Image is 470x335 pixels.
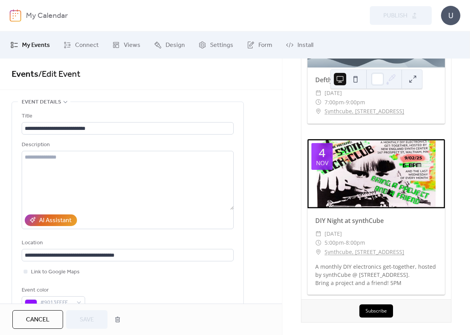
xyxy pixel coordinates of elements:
[308,262,445,287] div: A monthly DIY electronics get-together, hosted by synthCube @ [STREET_ADDRESS]. Bring a project a...
[40,298,73,307] span: #9013FEFF
[22,238,232,248] div: Location
[319,147,325,159] div: 4
[12,310,63,329] button: Cancel
[10,9,21,22] img: logo
[325,229,342,238] span: [DATE]
[124,41,140,50] span: Views
[344,238,346,247] span: -
[280,35,319,55] a: Install
[297,41,313,50] span: Install
[315,247,321,257] div: ​
[346,238,365,247] span: 8:00pm
[325,88,342,98] span: [DATE]
[315,88,321,98] div: ​
[325,238,344,247] span: 5:00pm
[241,35,278,55] a: Form
[359,304,393,318] button: Subscribe
[58,35,104,55] a: Connect
[325,107,404,116] a: Synthcube, [STREET_ADDRESS]
[5,35,56,55] a: My Events
[22,112,232,121] div: Title
[22,98,61,107] span: Event details
[22,41,50,50] span: My Events
[75,41,99,50] span: Connect
[210,41,233,50] span: Settings
[315,229,321,238] div: ​
[166,41,185,50] span: Design
[31,268,80,277] span: Link to Google Maps
[22,140,232,150] div: Description
[344,98,346,107] span: -
[316,160,328,166] div: Nov
[308,216,445,225] div: DIY Night at synthCube
[315,107,321,116] div: ​
[193,35,239,55] a: Settings
[22,286,84,295] div: Event color
[26,9,68,23] b: My Calendar
[25,214,77,226] button: AI Assistant
[325,247,404,257] a: Synthcube, [STREET_ADDRESS]
[38,66,80,83] span: / Edit Event
[258,41,272,50] span: Form
[315,238,321,247] div: ​
[106,35,146,55] a: Views
[441,6,460,25] div: U
[26,315,50,325] span: Cancel
[39,216,72,225] div: AI Assistant
[308,75,445,85] div: Deftly D Presents
[346,98,365,107] span: 9:00pm
[12,66,38,83] a: Events
[325,98,344,107] span: 7:00pm
[315,98,321,107] div: ​
[148,35,191,55] a: Design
